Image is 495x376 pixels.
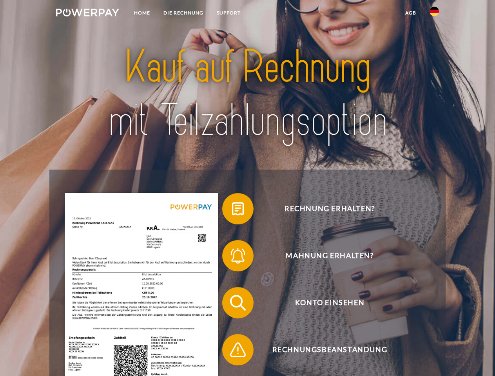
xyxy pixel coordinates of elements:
button: Rechnung erhalten? [222,193,426,224]
a: DIE RECHNUNG [157,6,210,20]
span: Rechnung erhalten? [234,193,426,224]
button: Mahnung erhalten? [222,240,426,271]
a: Home [127,6,157,20]
img: qb_bell.svg [228,246,248,266]
img: qb_bill.svg [228,199,248,219]
span: Rechnungsbeanstandung [234,334,426,365]
span: Konto einsehen [234,287,426,318]
button: Rechnungsbeanstandung [222,334,426,365]
button: Konto einsehen [222,287,426,318]
img: qb_warning.svg [228,340,248,360]
a: agb [399,6,423,20]
img: qb_search.svg [228,293,248,313]
img: de [430,7,439,16]
a: SUPPORT [210,6,247,20]
span: Mahnung erhalten? [234,240,426,271]
img: title-powerpay_de.svg [75,38,420,150]
img: logo-powerpay-white.svg [56,9,119,16]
